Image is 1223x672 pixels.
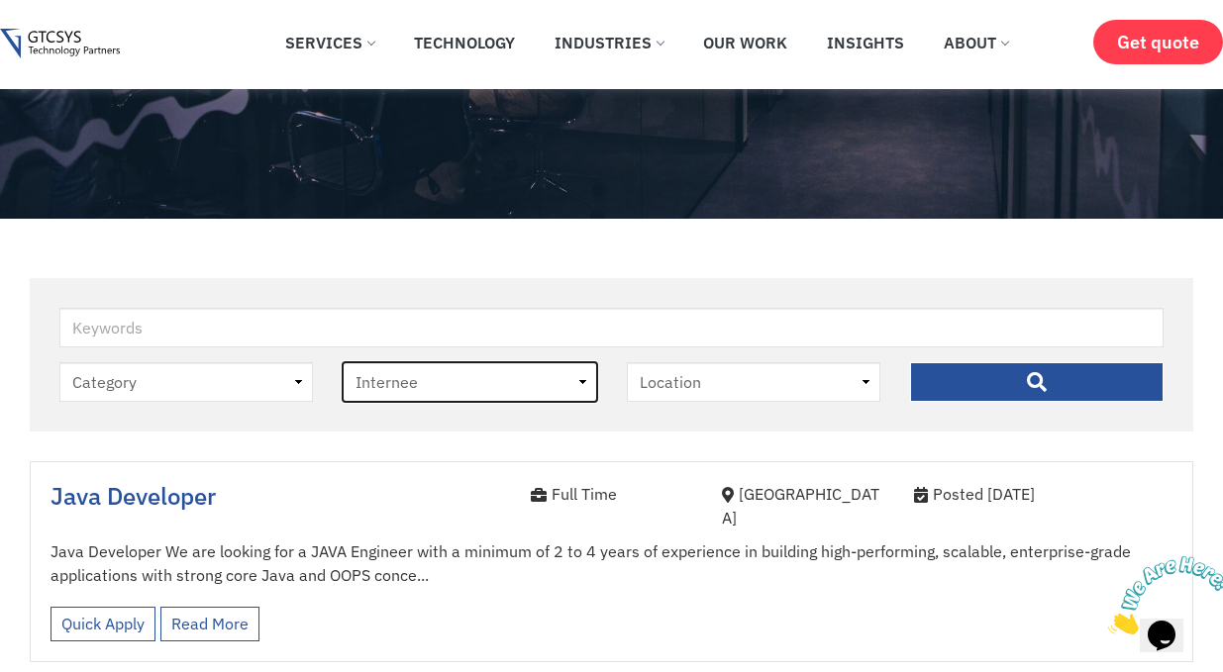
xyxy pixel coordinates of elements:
[51,607,155,641] a: Quick Apply
[1117,32,1199,52] span: Get quote
[59,308,1164,347] input: Keywords
[929,21,1023,64] a: About
[160,607,259,641] a: Read More
[399,21,530,64] a: Technology
[914,482,1172,506] div: Posted [DATE]
[688,21,802,64] a: Our Work
[910,362,1164,402] input: 
[812,21,919,64] a: Insights
[1100,548,1223,642] iframe: chat widget
[540,21,678,64] a: Industries
[531,482,693,506] div: Full Time
[51,539,1172,587] p: Java Developer We are looking for a JAVA Engineer with a minimum of 2 to 4 years of experience in...
[51,480,216,512] a: Java Developer
[722,482,884,529] div: [GEOGRAPHIC_DATA]
[270,21,389,64] a: Services
[8,8,131,86] img: Chat attention grabber
[1093,20,1223,64] a: Get quote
